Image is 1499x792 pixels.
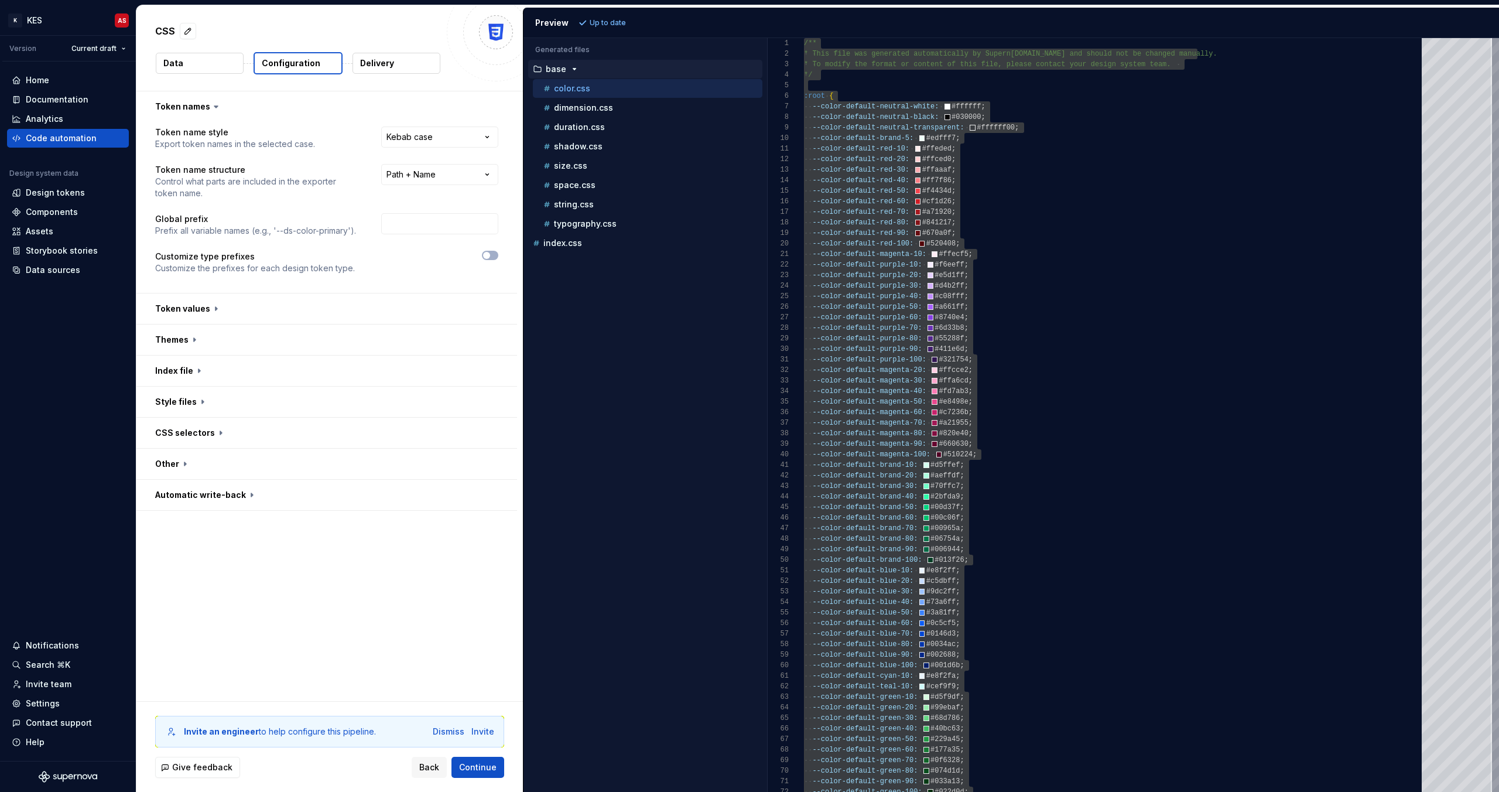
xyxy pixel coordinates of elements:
span: ; [952,197,956,206]
span: --color-default-magenta-80: [812,429,926,438]
span: --color-default-neutral-black: [812,113,939,121]
div: 56 [768,618,789,629]
span: #a71920 [922,208,951,216]
span: ; [964,324,968,332]
span: #55288f [935,334,964,343]
span: --color-default-red-20: [812,155,909,163]
span: ; [968,250,972,258]
span: --color-default-magenta-70: [812,419,926,427]
span: #8740e4 [935,313,964,322]
div: 45 [768,502,789,513]
button: size.css [533,159,762,172]
div: Design tokens [26,187,85,199]
div: 20 [768,238,789,249]
span: ; [960,472,964,480]
span: --color-default-purple-40: [812,292,922,301]
div: Data sources [26,264,80,276]
div: 3 [768,59,789,70]
span: #73a6ff [926,598,955,606]
a: Data sources [7,261,129,279]
button: shadow.css [533,140,762,153]
span: #c5dbff [926,577,955,585]
p: CSS [155,24,175,38]
div: 39 [768,439,789,449]
div: 24 [768,281,789,291]
p: Configuration [262,57,320,69]
span: #520408 [926,240,955,248]
span: * To modify the format or content of this file, p [804,60,1011,69]
p: Control what parts are included in the exporter token name. [155,176,360,199]
span: #6d33b8 [935,324,964,332]
button: KKESAS [2,8,134,33]
span: --color-default-red-10: [812,145,909,153]
p: string.css [554,200,594,209]
span: ; [960,514,964,522]
span: --color-default-red-100: [812,240,913,248]
span: ; [964,261,968,269]
p: Global prefix [155,213,356,225]
span: --color-default-brand-40: [812,493,918,501]
button: base [528,63,762,76]
button: Data [156,53,244,74]
div: Preview [535,17,569,29]
div: Notifications [26,640,79,651]
svg: Supernova Logo [39,771,97,783]
p: Up to date [590,18,626,28]
span: ; [956,566,960,575]
span: #d5ffef [930,461,960,469]
p: Generated files [535,45,755,54]
span: ; [956,134,960,142]
span: --color-default-blue-40: [812,598,913,606]
span: --color-default-red-60: [812,197,909,206]
p: Customize type prefixes [155,251,355,262]
span: --color-default-red-90: [812,229,909,237]
div: Code automation [26,132,97,144]
span: ; [952,155,956,163]
div: 7 [768,101,789,112]
span: ; [964,334,968,343]
span: #030000 [952,113,981,121]
span: ; [960,535,964,543]
p: index.css [543,238,582,248]
span: #d4b2ff [935,282,964,290]
span: ; [952,166,956,174]
div: 30 [768,344,789,354]
p: duration.css [554,122,605,132]
span: ; [960,524,964,532]
div: Storybook stories [26,245,98,257]
span: #cf1d26 [922,197,951,206]
div: Components [26,206,78,218]
span: * This file was generated automatically by Supern [804,50,1011,58]
p: Token name style [155,127,315,138]
button: Current draft [66,40,131,57]
p: Export token names in the selected case. [155,138,315,150]
div: 1 [768,38,789,49]
span: ; [952,187,956,195]
div: KES [27,15,42,26]
button: space.css [533,179,762,192]
span: #00965a [930,524,960,532]
span: ; [956,598,960,606]
span: ; [964,556,968,564]
span: #ffa6cd [939,377,968,385]
span: --color-default-brand-30: [812,482,918,490]
span: ; [956,240,960,248]
button: color.css [533,82,762,95]
span: ; [968,408,972,417]
span: --color-default-brand-80: [812,535,918,543]
span: --color-default-brand-50: [812,503,918,511]
span: ; [964,271,968,279]
span: #510224 [943,450,972,459]
div: 19 [768,228,789,238]
span: ; [968,377,972,385]
span: --color-default-purple-80: [812,334,922,343]
span: #ffeded [922,145,951,153]
div: 50 [768,555,789,565]
div: 14 [768,175,789,186]
div: 8 [768,112,789,122]
button: dimension.css [533,101,762,114]
div: 4 [768,70,789,80]
div: Assets [26,226,53,237]
span: --color-default-magenta-20: [812,366,926,374]
span: --color-default-blue-60: [812,619,913,627]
